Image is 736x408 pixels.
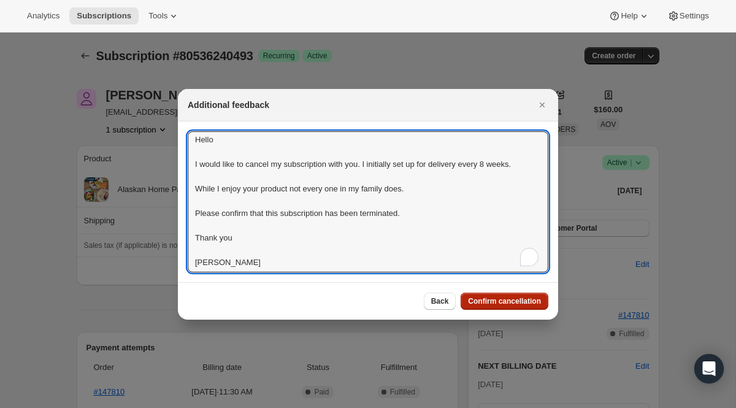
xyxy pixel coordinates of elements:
button: Back [424,293,456,310]
span: Confirm cancellation [468,296,541,306]
button: Close [534,96,551,114]
h2: Additional feedback [188,99,269,111]
button: Subscriptions [69,7,139,25]
div: Open Intercom Messenger [694,354,724,383]
button: Tools [141,7,187,25]
button: Settings [660,7,716,25]
button: Analytics [20,7,67,25]
button: Confirm cancellation [461,293,548,310]
span: Analytics [27,11,59,21]
button: Help [601,7,657,25]
textarea: To enrich screen reader interactions, please activate Accessibility in Grammarly extension settings [188,131,548,272]
span: Settings [680,11,709,21]
span: Subscriptions [77,11,131,21]
span: Back [431,296,449,306]
span: Help [621,11,637,21]
span: Tools [148,11,167,21]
